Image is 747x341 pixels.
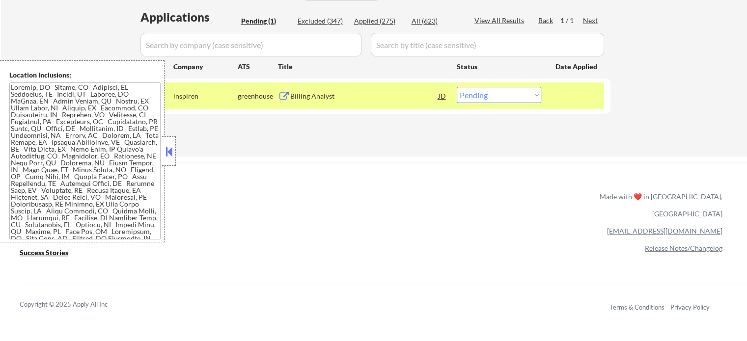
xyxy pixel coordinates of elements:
[241,16,290,26] div: Pending (1)
[20,248,82,260] a: Success Stories
[607,227,722,235] a: [EMAIL_ADDRESS][DOMAIN_NAME]
[560,16,583,26] div: 1 / 1
[238,62,278,72] div: ATS
[20,300,133,310] div: Copyright © 2025 Apply All Inc
[20,248,68,257] u: Success Stories
[412,16,461,26] div: All (623)
[20,202,394,212] a: Refer & earn free applications 👯‍♀️
[278,62,447,72] div: Title
[670,303,710,311] a: Privacy Policy
[645,244,722,252] a: Release Notes/Changelog
[583,16,599,26] div: Next
[140,33,361,56] input: Search by company (case sensitive)
[298,16,347,26] div: Excluded (347)
[354,16,403,26] div: Applied (275)
[238,91,278,101] div: greenhouse
[609,303,664,311] a: Terms & Conditions
[140,11,238,23] div: Applications
[173,91,238,101] div: inspiren
[438,87,447,105] div: JD
[538,16,554,26] div: Back
[596,188,722,222] div: Made with ❤️ in [GEOGRAPHIC_DATA], [GEOGRAPHIC_DATA]
[173,62,238,72] div: Company
[371,33,604,56] input: Search by title (case sensitive)
[555,62,599,72] div: Date Applied
[290,91,439,101] div: Billing Analyst
[457,57,541,75] div: Status
[9,70,161,80] div: Location Inclusions:
[474,16,527,26] div: View All Results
